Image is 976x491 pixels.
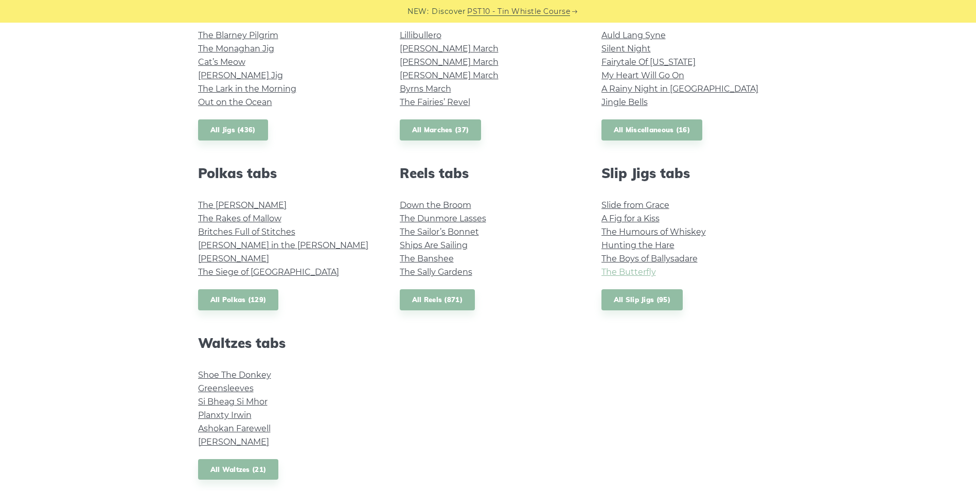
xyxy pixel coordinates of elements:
a: A Fig for a Kiss [601,214,660,223]
a: Auld Lang Syne [601,30,666,40]
a: Hunting the Hare [601,240,675,250]
a: Planxty Irwin [198,410,252,420]
a: All Slip Jigs (95) [601,289,683,310]
a: The Butterfly [601,267,656,277]
a: The Rakes of Mallow [198,214,281,223]
h2: Waltzes tabs [198,335,375,351]
a: The [PERSON_NAME] [198,200,287,210]
a: All Jigs (436) [198,119,268,141]
a: The Boys of Ballysadare [601,254,698,264]
a: [PERSON_NAME] March [400,57,499,67]
a: A Rainy Night in [GEOGRAPHIC_DATA] [601,84,758,94]
a: [PERSON_NAME] in the [PERSON_NAME] [198,240,368,250]
a: The Banshee [400,254,454,264]
a: Out on the Ocean [198,97,272,107]
a: Down the Broom [400,200,471,210]
a: The Lark in the Morning [198,84,296,94]
a: Fairytale Of [US_STATE] [601,57,696,67]
a: The Dunmore Lasses [400,214,486,223]
h2: Slip Jigs tabs [601,165,778,181]
a: Byrns March [400,84,451,94]
a: All Miscellaneous (16) [601,119,703,141]
a: The Blarney Pilgrim [198,30,278,40]
a: The Sally Gardens [400,267,472,277]
a: All Waltzes (21) [198,459,279,480]
a: Ships Are Sailing [400,240,468,250]
span: NEW: [407,6,429,17]
a: [PERSON_NAME] Jig [198,71,283,80]
a: Britches Full of Stitches [198,227,295,237]
h2: Reels tabs [400,165,577,181]
span: Discover [432,6,466,17]
h2: Polkas tabs [198,165,375,181]
a: Ashokan Farewell [198,424,271,433]
a: All Reels (871) [400,289,475,310]
a: The Humours of Whiskey [601,227,706,237]
a: Shoe The Donkey [198,370,271,380]
a: The Monaghan Jig [198,44,274,54]
a: All Polkas (129) [198,289,279,310]
a: PST10 - Tin Whistle Course [467,6,570,17]
a: Cat’s Meow [198,57,245,67]
a: The Fairies’ Revel [400,97,470,107]
a: [PERSON_NAME] March [400,71,499,80]
a: The Sailor’s Bonnet [400,227,479,237]
a: Lillibullero [400,30,441,40]
a: My Heart Will Go On [601,71,684,80]
a: Greensleeves [198,383,254,393]
a: All Marches (37) [400,119,482,141]
a: [PERSON_NAME] [198,437,269,447]
a: Jingle Bells [601,97,648,107]
a: Si­ Bheag Si­ Mhor [198,397,268,407]
a: [PERSON_NAME] [198,254,269,264]
a: Slide from Grace [601,200,669,210]
a: The Siege of [GEOGRAPHIC_DATA] [198,267,339,277]
a: Silent Night [601,44,651,54]
a: [PERSON_NAME] March [400,44,499,54]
